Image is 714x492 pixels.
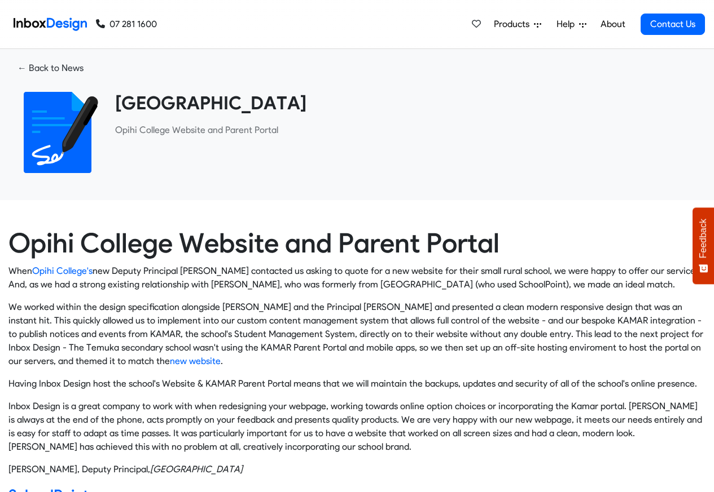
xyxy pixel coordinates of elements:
[8,377,706,391] p: Having Inbox Design host the school's Website & KAMAR Parent Portal means that we will maintain t...
[552,13,591,36] a: Help
[32,265,93,276] a: Opihi College's
[115,123,697,137] p: ​Opihi College Website and Parent Portal
[8,227,706,260] h1: Opihi College Website and Parent Portal
[557,17,579,31] span: Help
[8,463,706,476] footer: [PERSON_NAME], Deputy Principal,
[641,14,705,35] a: Contact Us
[8,58,93,78] a: ← Back to News
[693,207,714,284] button: Feedback - Show survey
[489,13,546,36] a: Products
[150,464,243,475] cite: Opihi College
[8,400,706,454] p: Inbox Design is a great company to work with when redesigning your webpage, working towards onlin...
[170,356,221,366] a: new website
[8,264,706,291] p: When new Deputy Principal [PERSON_NAME] contacted us asking to quote for a new website for their ...
[8,300,706,368] p: We worked within the design specification alongside [PERSON_NAME] and the Principal [PERSON_NAME]...
[597,13,628,36] a: About
[115,92,697,114] heading: [GEOGRAPHIC_DATA]
[96,17,157,31] a: 07 281 1600
[17,92,98,173] img: 2022_01_18_icon_signature.svg
[494,17,534,31] span: Products
[698,219,708,258] span: Feedback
